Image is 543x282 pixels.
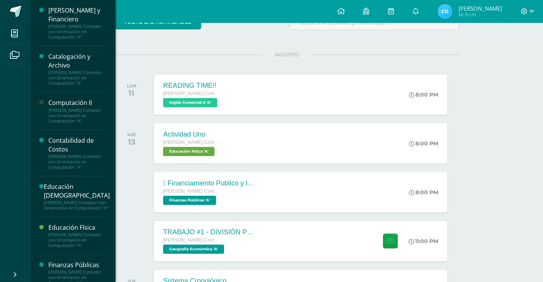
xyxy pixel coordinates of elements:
div: Educación [DEMOGRAPHIC_DATA] [44,182,110,200]
div: [PERSON_NAME] Contador con Orientación en Computación "A" [48,108,106,124]
div: Catalogación y Archivo [48,52,106,70]
span: Finanzas Públicas 'A' [163,196,216,205]
span: [PERSON_NAME] Contador con Orientación en Computación [163,91,220,96]
a: Educación [DEMOGRAPHIC_DATA][PERSON_NAME] Contador con Orientación en Computación "A" [44,182,110,211]
div: LUN [127,83,136,89]
div: TRABAJO #1 - DIVISIÓN POLÍTICA DEL MUNDO [163,228,255,236]
div: 8:00 PM [409,91,438,98]
div: Finanzas Públicas [48,261,106,269]
div: 8:00 PM [409,189,438,196]
div: 8:00 PM [409,140,438,147]
a: Catalogación y Archivo[PERSON_NAME] Contador con Orientación en Computación "A" [48,52,106,86]
div: Educación Física [48,223,106,232]
div: 11 [127,89,136,98]
span: [PERSON_NAME] Contador con Orientación en Computación [163,140,220,145]
a: [PERSON_NAME] y Financiero[PERSON_NAME] Contador con Orientación en Computación "A" [48,6,106,40]
div: Actividad Uno [163,131,220,139]
div: [PERSON_NAME] Contador con Orientación en Computación "A" [48,24,106,40]
div: [PERSON_NAME] y Financiero [48,6,106,24]
div: Computación II [48,98,106,107]
span: Educación Física 'A' [163,147,215,156]
div: READING TIME!! [163,82,220,90]
span: Inglés Comercial II 'A' [163,98,217,107]
div: [PERSON_NAME] Contador con Orientación en Computación "A" [48,70,106,86]
span: Geografía Económica 'A' [163,245,224,254]
span: [PERSON_NAME] Contador con Orientación en Computación [163,189,220,194]
div: 11:00 PM [408,238,438,245]
span: AGOSTO [263,51,311,58]
div:  Financiamiento Público y la Política Económica.  Tesorería Nacional. [163,179,255,187]
div: MIÉ [127,132,136,137]
img: 14d656eaa5600b9170fde739018ddda2.png [437,4,453,19]
a: Computación II[PERSON_NAME] Contador con Orientación en Computación "A" [48,98,106,123]
div: [PERSON_NAME] Contador con Orientación en Computación "A" [48,154,106,170]
div: Contabilidad de Costos [48,136,106,154]
span: [PERSON_NAME] [458,5,502,12]
div: 13 [127,137,136,147]
div: [PERSON_NAME] Contador con Orientación en Computación "A" [44,200,110,211]
div: [PERSON_NAME] Contador con Orientación en Computación "A" [48,232,106,248]
a: Educación Física[PERSON_NAME] Contador con Orientación en Computación "A" [48,223,106,248]
span: Mi Perfil [458,11,502,18]
a: Contabilidad de Costos[PERSON_NAME] Contador con Orientación en Computación "A" [48,136,106,170]
span: [PERSON_NAME] Contador con Orientación en Computación [163,237,220,243]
